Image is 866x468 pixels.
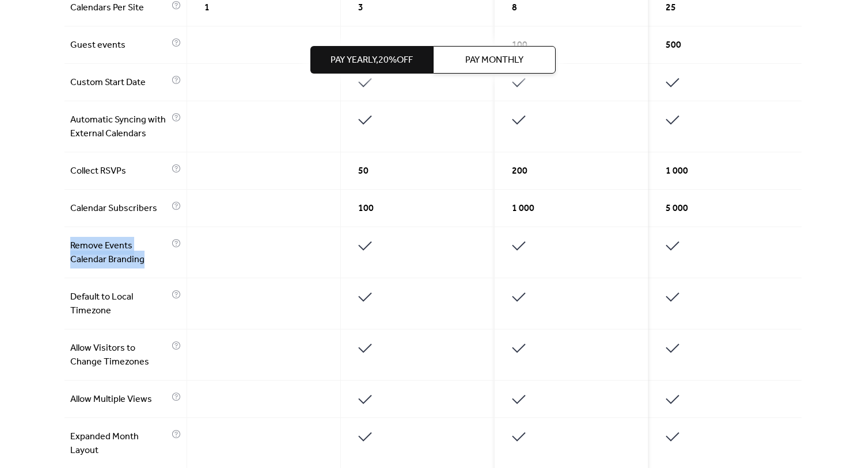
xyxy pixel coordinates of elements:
[512,202,534,216] span: 1 000
[433,46,556,74] button: Pay Monthly
[70,76,169,90] span: Custom Start Date
[70,202,169,216] span: Calendar Subscribers
[666,164,688,178] span: 1 000
[666,1,676,15] span: 25
[358,202,374,216] span: 100
[70,342,169,369] span: Allow Visitors to Change Timezones
[70,430,169,458] span: Expanded Month Layout
[666,39,681,52] span: 500
[70,239,169,267] span: Remove Events Calendar Branding
[465,53,523,67] span: Pay Monthly
[310,46,433,74] button: Pay Yearly,20%off
[70,393,169,406] span: Allow Multiple Views
[204,1,210,15] span: 1
[70,113,169,141] span: Automatic Syncing with External Calendars
[358,164,369,178] span: 50
[512,164,527,178] span: 200
[70,164,169,178] span: Collect RSVPs
[666,202,688,216] span: 5 000
[70,39,169,52] span: Guest events
[70,290,169,318] span: Default to Local Timezone
[70,1,169,15] span: Calendars Per Site
[331,53,413,67] span: Pay Yearly, 20% off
